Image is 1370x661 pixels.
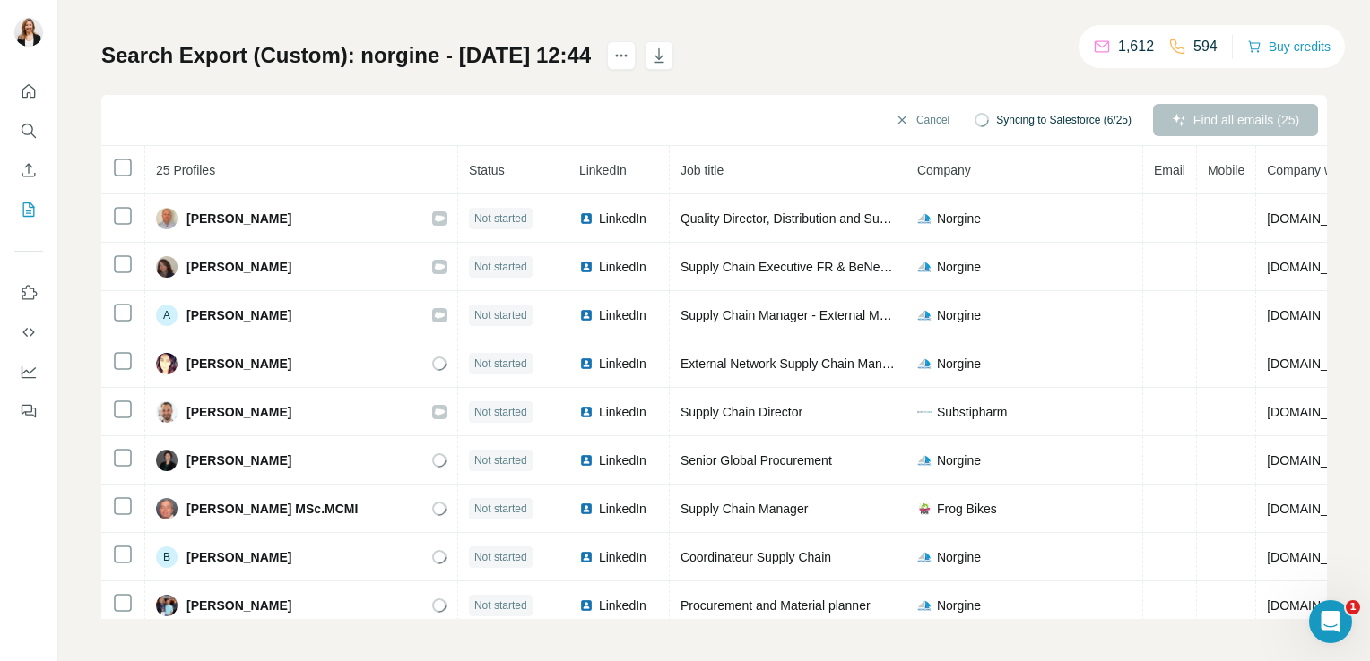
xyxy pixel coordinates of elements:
[474,452,527,468] span: Not started
[474,307,527,323] span: Not started
[1267,163,1366,177] span: Company website
[917,308,932,322] img: company-logo
[1193,36,1218,57] p: 594
[937,355,981,373] span: Norgine
[599,500,646,518] span: LinkedIn
[14,277,43,309] button: Use Surfe on LinkedIn
[917,405,932,419] img: company-logo
[1267,308,1367,322] span: [DOMAIN_NAME]
[917,356,932,371] img: company-logo
[474,501,527,517] span: Not started
[599,258,646,276] span: LinkedIn
[156,353,178,374] img: Avatar
[579,502,594,516] img: LinkedIn logo
[186,548,291,566] span: [PERSON_NAME]
[1309,600,1352,643] iframe: Intercom live chat
[882,104,962,136] button: Cancel
[579,163,627,177] span: LinkedIn
[579,550,594,564] img: LinkedIn logo
[681,598,871,613] span: Procurement and Material planner
[917,211,932,226] img: company-logo
[14,356,43,388] button: Dashboard
[681,356,907,371] span: External Network Supply Chain Manager
[917,453,932,468] img: company-logo
[186,258,291,276] span: [PERSON_NAME]
[599,451,646,469] span: LinkedIn
[579,308,594,322] img: LinkedIn logo
[937,548,981,566] span: Norgine
[156,546,178,568] div: B
[917,260,932,274] img: company-logo
[681,453,832,468] span: Senior Global Procurement
[681,502,808,516] span: Supply Chain Manager
[937,210,981,227] span: Norgine
[156,498,178,519] img: Avatar
[1267,356,1367,371] span: [DOMAIN_NAME]
[156,401,178,423] img: Avatar
[474,549,527,565] span: Not started
[579,453,594,468] img: LinkedIn logo
[1346,600,1360,614] span: 1
[186,403,291,421] span: [PERSON_NAME]
[156,305,178,326] div: A
[474,210,527,227] span: Not started
[469,163,505,177] span: Status
[14,395,43,427] button: Feedback
[1208,163,1244,177] span: Mobile
[1267,550,1367,564] span: [DOMAIN_NAME]
[156,595,178,616] img: Avatar
[599,210,646,227] span: LinkedIn
[474,356,527,372] span: Not started
[474,259,527,275] span: Not started
[1247,34,1331,59] button: Buy credits
[681,260,900,274] span: Supply Chain Executive FR & BeNeLux
[937,451,981,469] span: Norgine
[996,112,1132,128] span: Syncing to Salesforce (6/25)
[917,502,932,516] img: company-logo
[186,210,291,227] span: [PERSON_NAME]
[681,163,724,177] span: Job title
[1267,598,1367,613] span: [DOMAIN_NAME]
[579,356,594,371] img: LinkedIn logo
[156,163,215,177] span: 25 Profiles
[474,404,527,420] span: Not started
[14,115,43,147] button: Search
[14,154,43,186] button: Enrich CSV
[579,260,594,274] img: LinkedIn logo
[156,256,178,278] img: Avatar
[599,597,646,614] span: LinkedIn
[681,211,902,226] span: Quality Director, Distribution and Supply
[917,163,971,177] span: Company
[579,405,594,419] img: LinkedIn logo
[579,598,594,613] img: LinkedIn logo
[186,597,291,614] span: [PERSON_NAME]
[937,403,1008,421] span: Substipharm
[1267,502,1367,516] span: [DOMAIN_NAME]
[937,500,997,518] span: Frog Bikes
[474,597,527,614] span: Not started
[14,316,43,348] button: Use Surfe API
[599,548,646,566] span: LinkedIn
[156,208,178,229] img: Avatar
[607,41,636,70] button: actions
[1267,211,1367,226] span: [DOMAIN_NAME]
[186,355,291,373] span: [PERSON_NAME]
[156,450,178,471] img: Avatar
[14,193,43,226] button: My lists
[937,258,981,276] span: Norgine
[681,308,949,322] span: Supply Chain Manager - External Manufacturing
[917,598,932,613] img: company-logo
[101,41,591,70] h1: Search Export (Custom): norgine - [DATE] 12:44
[1267,260,1367,274] span: [DOMAIN_NAME]
[1267,405,1367,419] span: [DOMAIN_NAME]
[1154,163,1185,177] span: Email
[599,306,646,324] span: LinkedIn
[186,306,291,324] span: [PERSON_NAME]
[579,211,594,226] img: LinkedIn logo
[681,405,802,419] span: Supply Chain Director
[917,550,932,564] img: company-logo
[14,18,43,47] img: Avatar
[186,500,358,518] span: [PERSON_NAME] MSc.MCMI
[1267,453,1367,468] span: [DOMAIN_NAME]
[681,550,831,564] span: Coordinateur Supply Chain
